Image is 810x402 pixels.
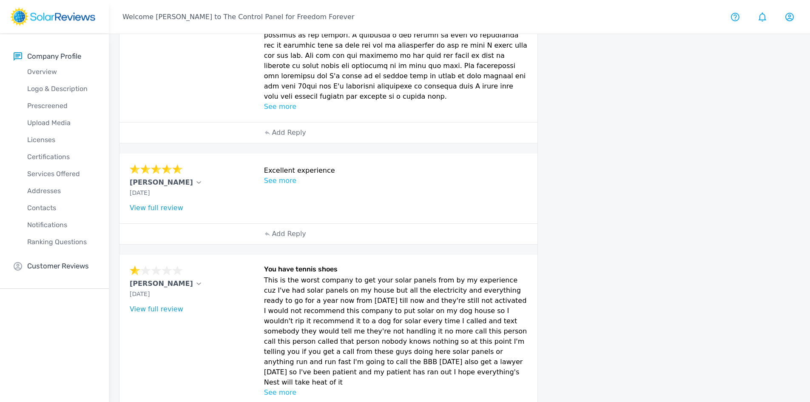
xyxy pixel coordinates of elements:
[14,67,109,77] p: Overview
[14,186,109,196] p: Addresses
[14,152,109,162] p: Certifications
[14,217,109,234] a: Notifications
[130,204,183,212] a: View full review
[264,176,528,186] p: See more
[264,388,528,398] p: See more
[264,265,528,275] h6: You have tennis shoes
[14,97,109,114] a: Prescreened
[130,305,183,313] a: View full review
[272,229,306,239] p: Add Reply
[27,51,81,62] p: Company Profile
[14,114,109,131] a: Upload Media
[14,234,109,251] a: Ranking Questions
[14,80,109,97] a: Logo & Description
[14,169,109,179] p: Services Offered
[122,12,354,22] p: Welcome [PERSON_NAME] to The Control Panel for Freedom Forever
[264,102,528,112] p: See more
[14,165,109,182] a: Services Offered
[130,279,193,289] p: [PERSON_NAME]
[14,135,109,145] p: Licenses
[14,101,109,111] p: Prescreened
[264,165,528,176] p: Excellent experience
[14,203,109,213] p: Contacts
[130,291,150,297] span: [DATE]
[14,237,109,247] p: Ranking Questions
[264,275,528,388] p: This is the worst company to get your solar panels from by my experience cuz I've had solar panel...
[272,128,306,138] p: Add Reply
[14,131,109,148] a: Licenses
[14,118,109,128] p: Upload Media
[14,63,109,80] a: Overview
[14,200,109,217] a: Contacts
[130,177,193,188] p: [PERSON_NAME]
[27,261,89,271] p: Customer Reviews
[14,84,109,94] p: Logo & Description
[14,220,109,230] p: Notifications
[130,189,150,196] span: [DATE]
[14,148,109,165] a: Certifications
[14,182,109,200] a: Addresses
